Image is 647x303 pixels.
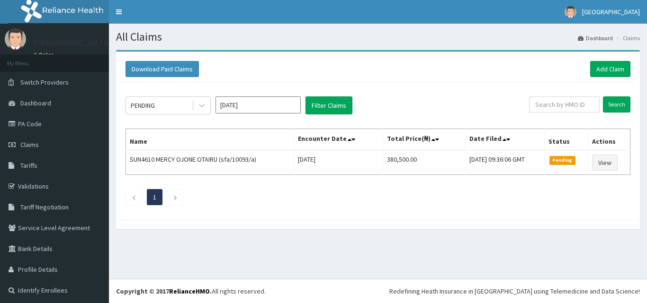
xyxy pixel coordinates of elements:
[169,287,210,295] a: RelianceHMO
[465,150,545,175] td: [DATE] 09:36:06 GMT
[33,52,56,58] a: Online
[20,78,69,87] span: Switch Providers
[173,193,178,201] a: Next page
[529,96,600,113] input: Search by HMO ID
[565,6,576,18] img: User Image
[126,129,294,151] th: Name
[383,150,465,175] td: 380,500.00
[20,99,51,107] span: Dashboard
[389,286,640,296] div: Redefining Heath Insurance in [GEOGRAPHIC_DATA] using Telemedicine and Data Science!
[588,129,630,151] th: Actions
[590,61,630,77] a: Add Claim
[131,101,155,110] div: PENDING
[116,287,212,295] strong: Copyright © 2017 .
[294,150,383,175] td: [DATE]
[549,156,575,164] span: Pending
[153,193,156,201] a: Page 1 is your current page
[216,96,301,113] input: Select Month and Year
[383,129,465,151] th: Total Price(₦)
[109,279,647,303] footer: All rights reserved.
[116,31,640,43] h1: All Claims
[20,140,39,149] span: Claims
[578,34,613,42] a: Dashboard
[33,38,111,47] p: [GEOGRAPHIC_DATA]
[614,34,640,42] li: Claims
[126,61,199,77] button: Download Paid Claims
[5,28,26,50] img: User Image
[306,96,352,114] button: Filter Claims
[603,96,630,113] input: Search
[20,161,37,170] span: Tariffs
[592,155,618,171] a: View
[132,193,136,201] a: Previous page
[582,8,640,16] span: [GEOGRAPHIC_DATA]
[465,129,545,151] th: Date Filed
[545,129,588,151] th: Status
[20,203,69,211] span: Tariff Negotiation
[126,150,294,175] td: SUN4610 MERCY OJONE OTAIRU (sfa/10093/a)
[294,129,383,151] th: Encounter Date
